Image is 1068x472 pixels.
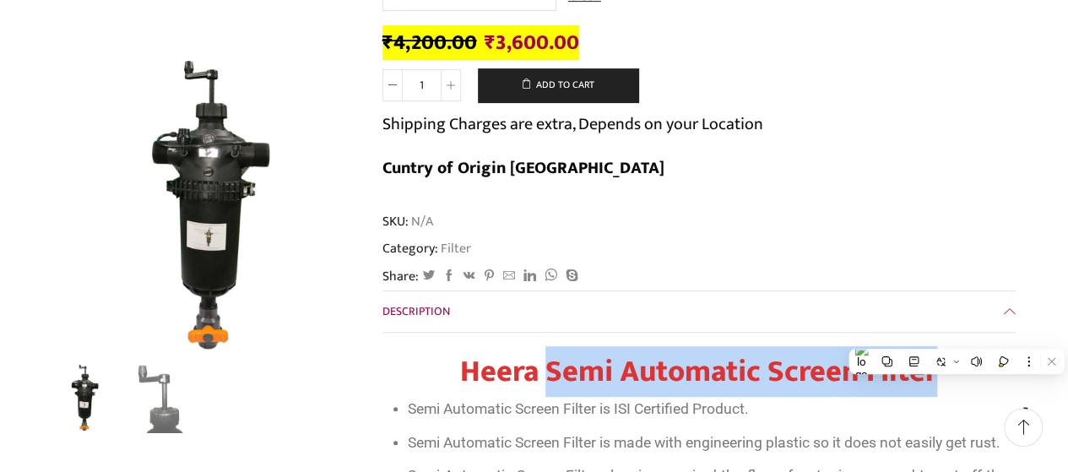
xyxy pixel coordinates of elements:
[403,69,441,101] input: Product quantity
[382,154,664,182] b: Cuntry of Origin [GEOGRAPHIC_DATA]
[382,267,419,286] span: Share:
[438,237,471,259] a: Filter
[382,212,1016,231] span: SKU:
[382,25,477,60] bdi: 4,200.00
[127,365,197,432] li: 2 / 2
[382,291,1016,332] a: Description
[485,25,496,60] span: ₹
[460,346,937,397] span: Heera Semi Automatic Screen Filter
[478,68,638,102] button: Add to cart
[408,434,1000,451] span: Semi Automatic Screen Filter is made with engineering plastic so it does not easily get rust.
[53,52,357,356] div: 1 / 2
[382,239,471,258] span: Category:
[408,400,749,417] span: Semi Automatic Screen Filter is ISI Certified Product.
[382,111,763,138] p: Shipping Charges are extra, Depends on your Location
[485,25,579,60] bdi: 3,600.00
[382,25,393,60] span: ₹
[49,365,119,432] li: 1 / 2
[49,362,119,432] img: Semi Automatic Screen Filter
[409,212,433,231] span: N/A
[382,301,450,321] span: Description
[127,365,197,435] a: 2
